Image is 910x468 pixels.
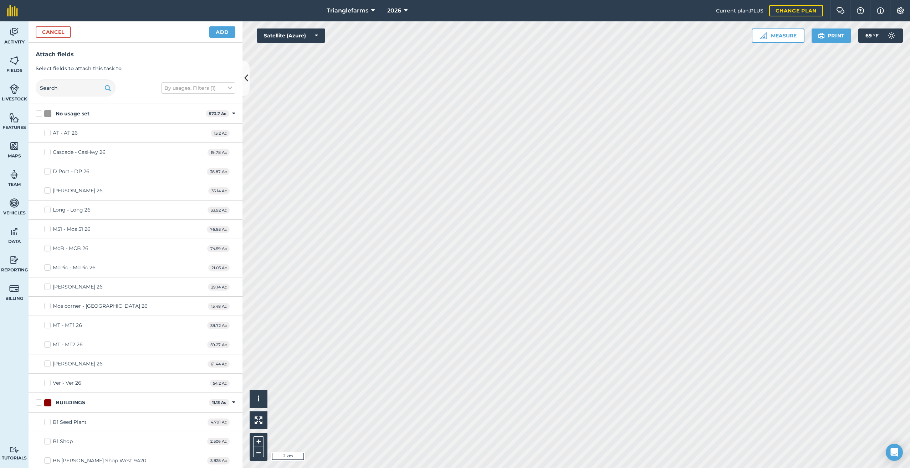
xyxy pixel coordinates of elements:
span: Current plan : PLUS [716,7,763,15]
img: svg+xml;base64,PHN2ZyB4bWxucz0iaHR0cDovL3d3dy53My5vcmcvMjAwMC9zdmciIHdpZHRoPSIxOSIgaGVpZ2h0PSIyNC... [818,31,825,40]
img: Ruler icon [760,32,767,39]
img: svg+xml;base64,PD94bWwgdmVyc2lvbj0iMS4wIiBlbmNvZGluZz0idXRmLTgiPz4KPCEtLSBHZW5lcmF0b3I6IEFkb2JlIE... [884,28,899,43]
img: svg+xml;base64,PD94bWwgdmVyc2lvbj0iMS4wIiBlbmNvZGluZz0idXRmLTgiPz4KPCEtLSBHZW5lcmF0b3I6IEFkb2JlIE... [9,27,19,37]
span: 61.44 Ac [208,360,230,368]
span: 2026 [387,6,401,15]
span: 74.59 Ac [207,245,230,253]
span: 76.93 Ac [207,226,230,233]
span: 15.48 Ac [208,303,230,310]
button: Cancel [36,26,71,38]
div: [PERSON_NAME] 26 [53,283,103,291]
div: MT - MT2 26 [53,341,83,348]
img: svg+xml;base64,PD94bWwgdmVyc2lvbj0iMS4wIiBlbmNvZGluZz0idXRmLTgiPz4KPCEtLSBHZW5lcmF0b3I6IEFkb2JlIE... [9,84,19,94]
img: svg+xml;base64,PD94bWwgdmVyc2lvbj0iMS4wIiBlbmNvZGluZz0idXRmLTgiPz4KPCEtLSBHZW5lcmF0b3I6IEFkb2JlIE... [9,255,19,265]
span: Trianglefarms [327,6,368,15]
button: Print [812,28,852,43]
div: Cascade - CasHwy 26 [53,149,106,156]
img: svg+xml;base64,PHN2ZyB4bWxucz0iaHR0cDovL3d3dy53My5vcmcvMjAwMC9zdmciIHdpZHRoPSIxOSIgaGVpZ2h0PSIyNC... [104,84,111,92]
button: Measure [752,28,804,43]
div: [PERSON_NAME] 26 [53,187,103,194]
img: svg+xml;base64,PHN2ZyB4bWxucz0iaHR0cDovL3d3dy53My5vcmcvMjAwMC9zdmciIHdpZHRoPSI1NiIgaGVpZ2h0PSI2MC... [9,112,19,123]
img: svg+xml;base64,PHN2ZyB4bWxucz0iaHR0cDovL3d3dy53My5vcmcvMjAwMC9zdmciIHdpZHRoPSI1NiIgaGVpZ2h0PSI2MC... [9,55,19,66]
div: B6 [PERSON_NAME] Shop West 9420 [53,457,146,464]
span: 19.78 Ac [208,149,230,156]
img: svg+xml;base64,PD94bWwgdmVyc2lvbj0iMS4wIiBlbmNvZGluZz0idXRmLTgiPz4KPCEtLSBHZW5lcmF0b3I6IEFkb2JlIE... [9,169,19,180]
span: 38.87 Ac [207,168,230,176]
div: B1 Seed Plant [53,418,87,426]
p: Select fields to attach this task to [36,64,235,72]
img: fieldmargin Logo [7,5,18,16]
strong: 573.7 Ac [209,111,226,116]
div: Ver - Ver 26 [53,379,81,387]
img: Four arrows, one pointing top left, one top right, one bottom right and the last bottom left [255,416,262,424]
img: A cog icon [896,7,905,14]
span: 15.2 Ac [211,130,230,137]
div: MT - MT1 26 [53,322,82,329]
div: Open Intercom Messenger [886,444,903,461]
button: + [253,436,264,447]
span: 38.72 Ac [207,322,230,329]
button: Add [209,26,235,38]
div: McPic - McPic 26 [53,264,96,271]
div: BUILDINGS [56,399,85,406]
strong: 11.13 Ac [212,400,226,405]
span: 21.05 Ac [208,264,230,272]
span: 2.506 Ac [207,438,230,445]
span: 3.828 Ac [207,457,230,464]
div: Mos corner - [GEOGRAPHIC_DATA] 26 [53,302,148,310]
button: i [250,390,267,408]
img: svg+xml;base64,PD94bWwgdmVyc2lvbj0iMS4wIiBlbmNvZGluZz0idXRmLTgiPz4KPCEtLSBHZW5lcmF0b3I6IEFkb2JlIE... [9,447,19,453]
div: McB - MCB 26 [53,245,88,252]
input: Search [36,79,116,97]
span: 35.14 Ac [208,187,230,195]
div: No usage set [56,110,90,118]
div: D Port - DP 26 [53,168,90,175]
button: – [253,447,264,457]
img: Two speech bubbles overlapping with the left bubble in the forefront [836,7,845,14]
img: svg+xml;base64,PD94bWwgdmVyc2lvbj0iMS4wIiBlbmNvZGluZz0idXRmLTgiPz4KPCEtLSBHZW5lcmF0b3I6IEFkb2JlIE... [9,226,19,237]
img: A question mark icon [856,7,865,14]
span: 54.2 Ac [210,380,230,387]
span: 4.791 Ac [208,418,230,426]
img: svg+xml;base64,PHN2ZyB4bWxucz0iaHR0cDovL3d3dy53My5vcmcvMjAwMC9zdmciIHdpZHRoPSI1NiIgaGVpZ2h0PSI2MC... [9,141,19,151]
div: M51 - Mos 51 26 [53,225,91,233]
img: svg+xml;base64,PD94bWwgdmVyc2lvbj0iMS4wIiBlbmNvZGluZz0idXRmLTgiPz4KPCEtLSBHZW5lcmF0b3I6IEFkb2JlIE... [9,283,19,294]
img: svg+xml;base64,PHN2ZyB4bWxucz0iaHR0cDovL3d3dy53My5vcmcvMjAwMC9zdmciIHdpZHRoPSIxNyIgaGVpZ2h0PSIxNy... [877,6,884,15]
button: Satellite (Azure) [257,28,325,43]
span: 33.92 Ac [208,207,230,214]
div: AT - AT 26 [53,129,78,137]
button: 69 °F [858,28,903,43]
span: i [257,394,260,403]
img: svg+xml;base64,PD94bWwgdmVyc2lvbj0iMS4wIiBlbmNvZGluZz0idXRmLTgiPz4KPCEtLSBHZW5lcmF0b3I6IEFkb2JlIE... [9,198,19,208]
a: Change plan [769,5,823,16]
span: 29.14 Ac [208,284,230,291]
button: By usages, Filters (1) [161,82,235,94]
span: 59.27 Ac [207,341,230,349]
h3: Attach fields [36,50,235,59]
div: [PERSON_NAME] 26 [53,360,103,368]
span: 69 ° F [865,28,879,43]
div: B1 Shop [53,438,73,445]
div: Long - Long 26 [53,206,91,214]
